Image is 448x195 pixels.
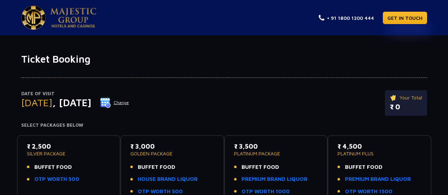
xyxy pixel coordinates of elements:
[21,90,129,97] p: Date of Visit
[319,14,374,22] a: + 91 1800 1200 444
[390,102,422,112] p: ₹ 0
[383,12,427,24] a: GET IN TOUCH
[234,142,318,151] p: ₹ 3,500
[130,151,214,156] p: GOLDEN PACKAGE
[21,97,52,108] span: [DATE]
[130,142,214,151] p: ₹ 3,000
[21,6,46,30] img: Majestic Pride
[34,175,79,183] a: OTP WORTH 500
[234,151,318,156] p: PLATINUM PACKAGE
[345,175,411,183] a: PREMIUM BRAND LIQUOR
[50,8,96,28] img: Majestic Pride
[338,151,421,156] p: PLATINUM PLUS
[27,151,111,156] p: SILVER PACKAGE
[390,94,422,102] p: Your Total
[242,163,279,171] span: BUFFET FOOD
[21,122,427,128] h4: Select Packages Below
[390,94,397,102] img: ticket
[138,163,175,171] span: BUFFET FOOD
[52,97,91,108] span: , [DATE]
[100,97,129,108] button: Change
[21,53,427,65] h1: Ticket Booking
[34,163,72,171] span: BUFFET FOOD
[27,142,111,151] p: ₹ 2,500
[345,163,382,171] span: BUFFET FOOD
[138,175,198,183] a: HOUSE BRAND LIQUOR
[242,175,307,183] a: PREMIUM BRAND LIQUOR
[338,142,421,151] p: ₹ 4,500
